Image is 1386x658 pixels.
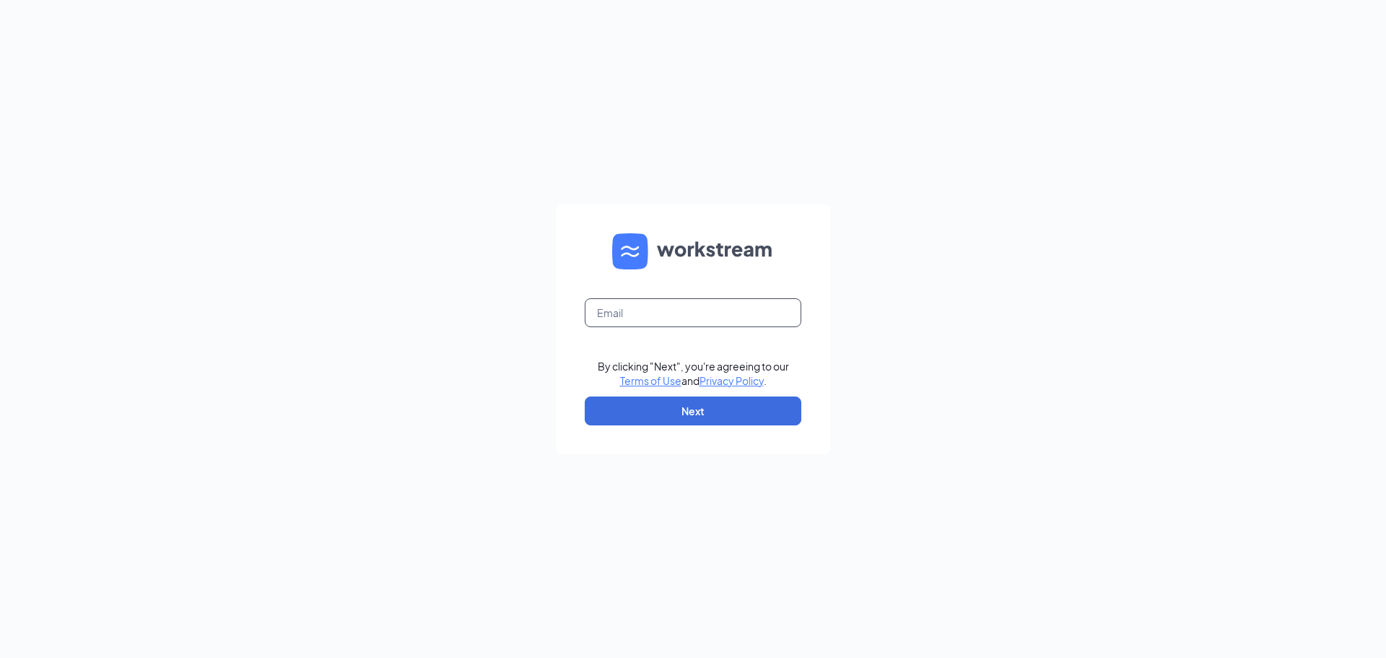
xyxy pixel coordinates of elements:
[612,233,774,269] img: WS logo and Workstream text
[585,298,801,327] input: Email
[699,374,764,387] a: Privacy Policy
[598,359,789,388] div: By clicking "Next", you're agreeing to our and .
[585,397,801,425] button: Next
[620,374,681,387] a: Terms of Use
